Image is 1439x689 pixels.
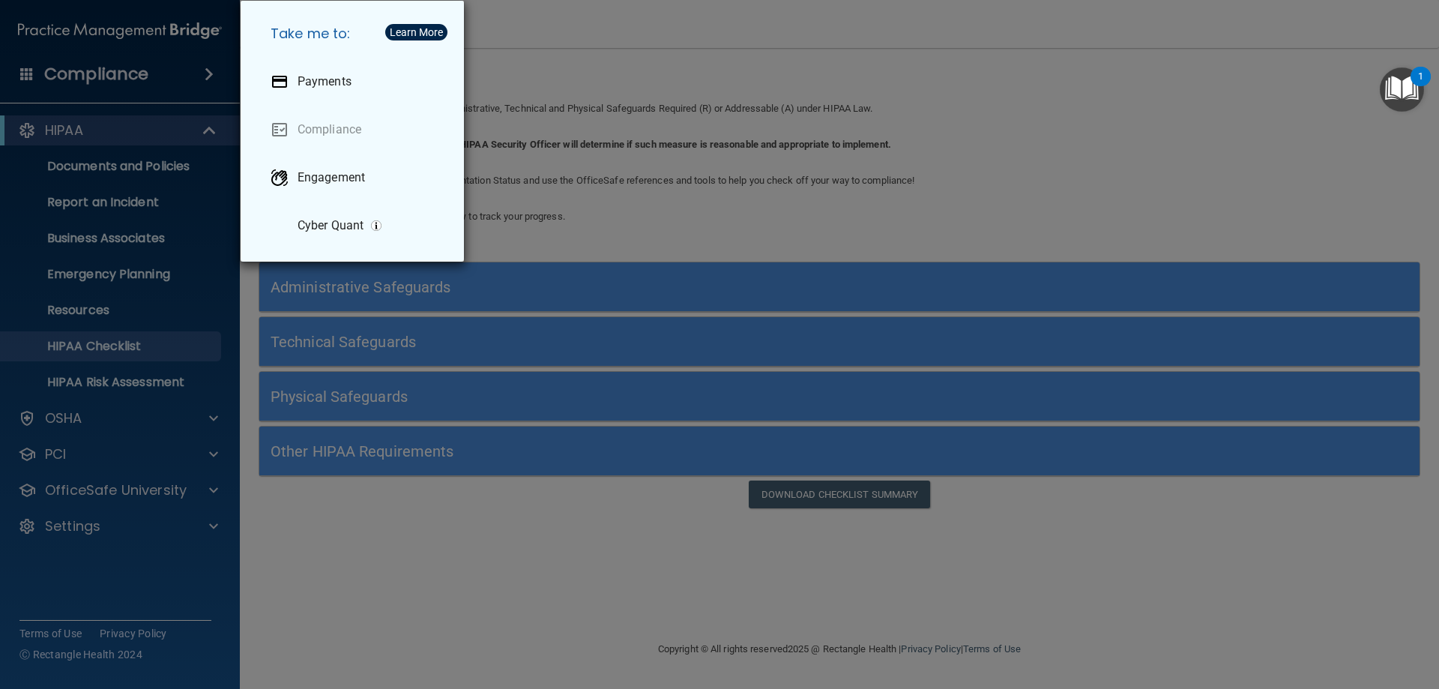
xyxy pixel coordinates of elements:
p: Engagement [298,170,365,185]
a: Engagement [259,157,452,199]
button: Learn More [385,24,447,40]
button: Open Resource Center, 1 new notification [1380,67,1424,112]
h5: Take me to: [259,13,452,55]
iframe: Drift Widget Chat Controller [1180,583,1421,643]
p: Cyber Quant [298,218,363,233]
a: Compliance [259,109,452,151]
div: Learn More [390,27,443,37]
div: 1 [1418,76,1423,96]
a: Cyber Quant [259,205,452,247]
p: Payments [298,74,352,89]
a: Payments [259,61,452,103]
